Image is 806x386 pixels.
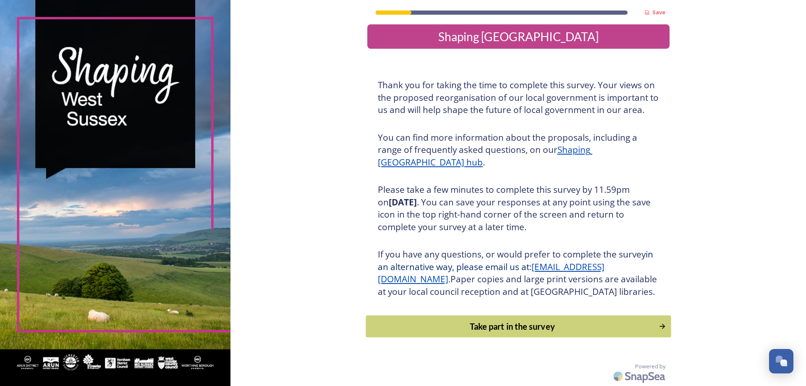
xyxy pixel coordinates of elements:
[366,315,671,338] button: Continue
[448,273,450,285] span: .
[378,184,659,233] h3: Please take a few minutes to complete this survey by 11.59pm on . You can save your responses at ...
[378,248,659,298] h3: If you have any questions, or would prefer to complete the survey Paper copies and large print ve...
[378,131,659,169] h3: You can find more information about the proposals, including a range of frequently asked question...
[378,261,604,285] a: [EMAIL_ADDRESS][DOMAIN_NAME]
[635,362,665,370] span: Powered by
[378,144,592,168] a: Shaping [GEOGRAPHIC_DATA] hub
[652,8,665,16] strong: Save
[611,366,670,386] img: SnapSea Logo
[389,196,417,208] strong: [DATE]
[371,28,666,45] div: Shaping [GEOGRAPHIC_DATA]
[378,79,659,116] h3: Thank you for taking the time to complete this survey. Your views on the proposed reorganisation ...
[378,248,655,273] span: in an alternative way, please email us at:
[370,320,654,333] div: Take part in the survey
[769,349,793,373] button: Open Chat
